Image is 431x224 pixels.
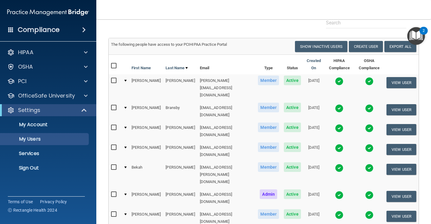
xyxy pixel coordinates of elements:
[335,211,343,219] img: tick.e7d51cea.svg
[365,77,374,86] img: tick.e7d51cea.svg
[365,144,374,152] img: tick.e7d51cea.svg
[40,199,67,205] a: Privacy Policy
[324,55,354,74] th: HIPAA Compliance
[258,103,279,112] span: Member
[163,188,197,208] td: [PERSON_NAME]
[303,101,324,121] td: [DATE]
[166,64,188,72] a: Last Name
[386,124,416,135] button: View User
[284,123,301,132] span: Active
[284,103,301,112] span: Active
[4,151,86,157] p: Services
[18,107,40,114] p: Settings
[386,77,416,88] button: View User
[326,17,406,28] input: Search
[335,124,343,132] img: tick.e7d51cea.svg
[407,27,425,45] button: Open Resource Center, 2 new notifications
[303,121,324,141] td: [DATE]
[18,78,26,85] p: PCI
[365,124,374,132] img: tick.e7d51cea.svg
[258,142,279,152] span: Member
[365,211,374,219] img: tick.e7d51cea.svg
[303,188,324,208] td: [DATE]
[365,164,374,172] img: tick.e7d51cea.svg
[197,121,256,141] td: [EMAIL_ADDRESS][DOMAIN_NAME]
[197,141,256,161] td: [EMAIL_ADDRESS][DOMAIN_NAME]
[335,164,343,172] img: tick.e7d51cea.svg
[386,211,416,222] button: View User
[18,92,75,99] p: OfficeSafe University
[4,136,86,142] p: My Users
[163,101,197,121] td: Bransby
[258,123,279,132] span: Member
[129,161,163,188] td: Bekah
[258,76,279,85] span: Member
[258,209,279,219] span: Member
[284,162,301,172] span: Active
[163,74,197,101] td: [PERSON_NAME]
[7,63,88,70] a: OSHA
[295,41,347,52] button: Show Inactive Users
[129,74,163,101] td: [PERSON_NAME]
[365,191,374,199] img: tick.e7d51cea.svg
[335,77,343,86] img: tick.e7d51cea.svg
[197,161,256,188] td: [EMAIL_ADDRESS][PERSON_NAME][DOMAIN_NAME]
[365,104,374,113] img: tick.e7d51cea.svg
[129,121,163,141] td: [PERSON_NAME]
[260,189,277,199] span: Admin
[258,162,279,172] span: Member
[129,188,163,208] td: [PERSON_NAME]
[132,64,151,72] a: First Name
[197,55,256,74] th: Email
[303,74,324,101] td: [DATE]
[7,78,88,85] a: PCI
[129,141,163,161] td: [PERSON_NAME]
[384,41,416,52] a: Export All
[354,55,384,74] th: OSHA Compliance
[163,161,197,188] td: [PERSON_NAME]
[284,189,301,199] span: Active
[386,104,416,115] button: View User
[281,55,303,74] th: Status
[303,161,324,188] td: [DATE]
[7,107,87,114] a: Settings
[386,191,416,202] button: View User
[129,101,163,121] td: [PERSON_NAME]
[18,49,33,56] p: HIPAA
[111,42,227,47] span: The following people have access to your PCIHIPAA Practice Portal
[7,6,89,18] img: PMB logo
[197,101,256,121] td: [EMAIL_ADDRESS][DOMAIN_NAME]
[256,55,281,74] th: Type
[197,188,256,208] td: [EMAIL_ADDRESS][DOMAIN_NAME]
[335,104,343,113] img: tick.e7d51cea.svg
[303,141,324,161] td: [DATE]
[8,207,57,213] span: Ⓒ Rectangle Health 2024
[423,31,425,39] div: 2
[284,76,301,85] span: Active
[163,141,197,161] td: [PERSON_NAME]
[4,165,86,171] p: Sign Out
[8,199,33,205] a: Terms of Use
[335,191,343,199] img: tick.e7d51cea.svg
[18,63,33,70] p: OSHA
[335,144,343,152] img: tick.e7d51cea.svg
[306,57,322,72] a: Created On
[18,26,60,34] h4: Compliance
[163,121,197,141] td: [PERSON_NAME]
[7,92,88,99] a: OfficeSafe University
[284,209,301,219] span: Active
[4,122,86,128] p: My Account
[386,144,416,155] button: View User
[197,74,256,101] td: [PERSON_NAME][EMAIL_ADDRESS][DOMAIN_NAME]
[349,41,383,52] button: Create User
[386,164,416,175] button: View User
[284,142,301,152] span: Active
[7,49,88,56] a: HIPAA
